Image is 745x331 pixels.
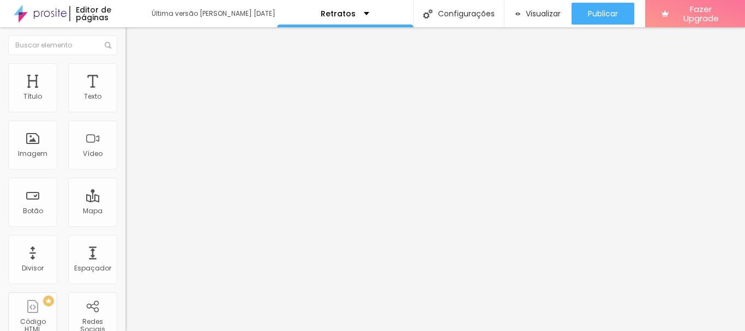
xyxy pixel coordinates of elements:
[105,42,111,49] img: Icone
[83,150,103,158] div: Vídeo
[673,4,729,23] span: Fazer Upgrade
[152,10,277,17] div: Última versão [PERSON_NAME] [DATE]
[83,207,103,215] div: Mapa
[504,3,572,25] button: Visualizar
[74,264,111,272] div: Espaçador
[23,93,42,100] div: Título
[572,3,634,25] button: Publicar
[23,207,43,215] div: Botão
[515,9,520,19] img: view-1.svg
[423,9,432,19] img: Icone
[321,10,356,17] p: Retratos
[69,6,141,21] div: Editor de páginas
[18,150,47,158] div: Imagem
[588,9,618,18] span: Publicar
[84,93,101,100] div: Texto
[8,35,117,55] input: Buscar elemento
[125,27,745,331] iframe: Editor
[22,264,44,272] div: Divisor
[526,9,561,18] span: Visualizar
